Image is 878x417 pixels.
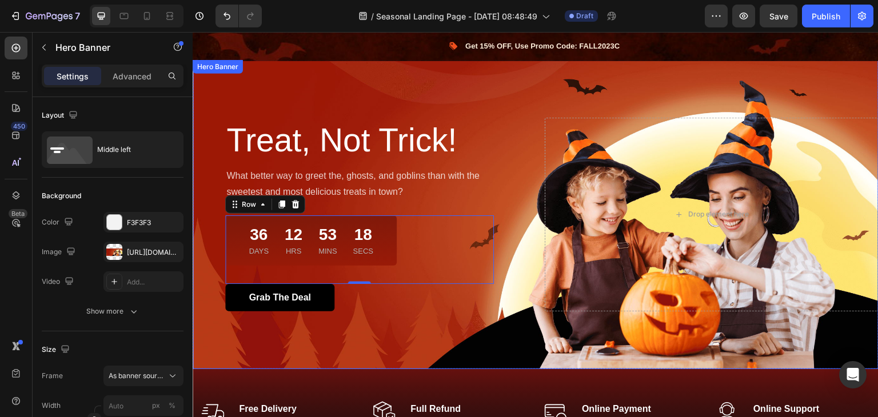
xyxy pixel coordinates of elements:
[496,178,556,187] div: Drop element here
[42,274,76,290] div: Video
[86,306,139,317] div: Show more
[42,400,61,411] label: Width
[127,218,181,228] div: F3F3F3
[193,32,878,417] iframe: Design area
[149,399,163,412] button: %
[103,366,183,386] button: As banner source
[371,10,374,22] span: /
[113,70,151,82] p: Advanced
[11,122,27,131] div: 450
[42,342,72,358] div: Size
[57,70,89,82] p: Settings
[802,5,850,27] button: Publish
[169,400,175,411] div: %
[9,209,27,218] div: Beta
[5,5,85,27] button: 7
[152,400,160,411] div: px
[2,30,48,40] div: Hero Banner
[103,395,183,416] input: px%
[42,244,78,260] div: Image
[561,370,627,384] p: Online Support
[42,108,80,123] div: Layout
[42,371,63,381] label: Frame
[389,370,458,384] p: Online Payment
[769,11,788,21] span: Save
[46,370,104,384] p: Free Delivery
[376,10,537,22] span: Seasonal Landing Page - [DATE] 08:48:49
[812,10,840,22] div: Publish
[75,9,80,23] p: 7
[42,191,81,201] div: Background
[55,41,153,54] p: Hero Banner
[127,247,181,258] div: [URL][DOMAIN_NAME]
[165,399,179,412] button: px
[42,215,75,230] div: Color
[109,371,165,381] span: As banner source
[127,277,181,287] div: Add...
[839,361,867,388] div: Open Intercom Messenger
[760,5,797,27] button: Save
[97,137,167,163] div: Middle left
[576,11,593,21] span: Draft
[215,5,262,27] div: Undo/Redo
[42,301,183,322] button: Show more
[218,370,268,384] p: Full Refund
